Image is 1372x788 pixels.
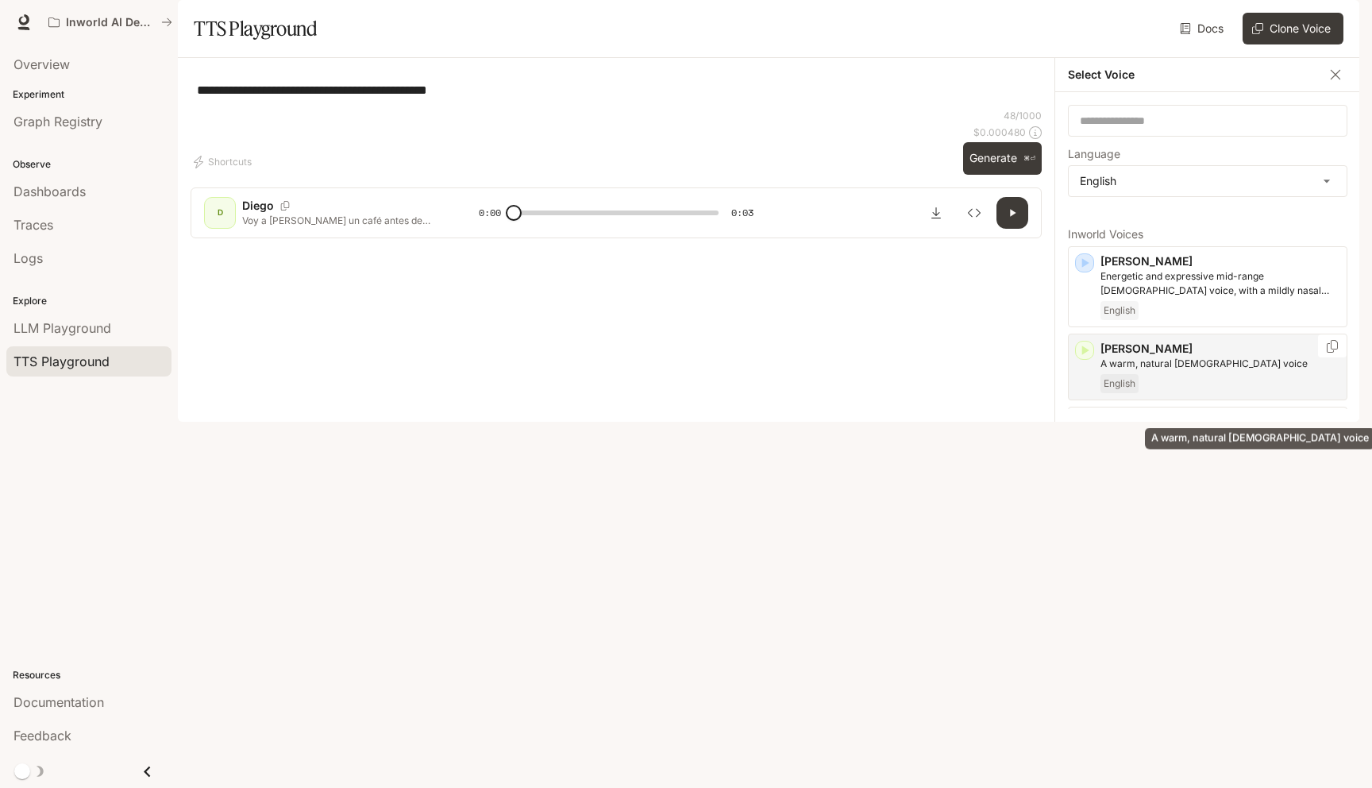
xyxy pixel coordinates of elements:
[1023,154,1035,164] p: ⌘⏎
[1243,13,1343,44] button: Clone Voice
[191,149,258,175] button: Shortcuts
[1177,13,1230,44] a: Docs
[66,16,155,29] p: Inworld AI Demos
[1100,374,1139,393] span: English
[1068,149,1120,160] p: Language
[242,214,441,227] p: Voy a [PERSON_NAME] un café antes de empezar a trabajar.
[973,126,1026,139] p: $ 0.000480
[242,198,274,214] p: Diego
[274,201,296,211] button: Copy Voice ID
[1004,109,1042,122] p: 48 / 1000
[479,205,501,221] span: 0:00
[1100,357,1340,371] p: A warm, natural female voice
[1100,269,1340,298] p: Energetic and expressive mid-range male voice, with a mildly nasal quality
[958,197,990,229] button: Inspect
[920,197,952,229] button: Download audio
[1069,166,1347,196] div: English
[1068,229,1347,240] p: Inworld Voices
[1100,341,1340,357] p: [PERSON_NAME]
[207,200,233,226] div: D
[1100,301,1139,320] span: English
[41,6,179,38] button: All workspaces
[963,142,1042,175] button: Generate⌘⏎
[194,13,317,44] h1: TTS Playground
[1324,340,1340,353] button: Copy Voice ID
[731,205,753,221] span: 0:03
[1100,253,1340,269] p: [PERSON_NAME]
